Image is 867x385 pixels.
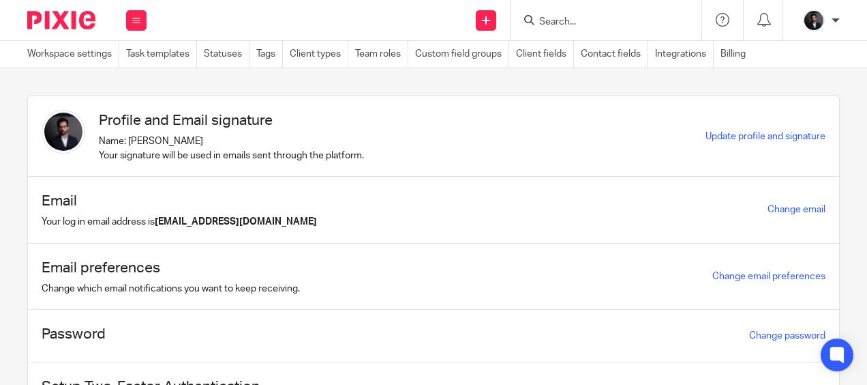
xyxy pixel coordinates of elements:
a: Team roles [355,41,408,68]
a: Update profile and signature [705,132,825,141]
h1: Email [42,190,317,212]
a: Workspace settings [27,41,119,68]
a: Statuses [204,41,249,68]
img: My%20professional%20Pic.jpg [42,110,85,154]
a: Change email [767,205,825,214]
p: Change which email notifications you want to keep receiving. [42,282,300,296]
a: Change password [749,331,825,341]
img: Pixie [27,11,95,29]
b: [EMAIL_ADDRESS][DOMAIN_NAME] [155,217,317,227]
a: Integrations [655,41,714,68]
a: Tags [256,41,283,68]
h1: Email preferences [42,257,300,279]
a: Contact fields [581,41,648,68]
a: Billing [720,41,752,68]
h1: Password [42,324,106,345]
a: Client types [290,41,348,68]
a: Custom field groups [415,41,509,68]
img: My%20professional%20Pic.jpg [803,10,825,31]
a: Change email preferences [712,272,825,281]
a: Task templates [126,41,197,68]
h1: Profile and Email signature [99,110,364,131]
p: Name: [PERSON_NAME] Your signature will be used in emails sent through the platform. [99,134,364,162]
a: Client fields [516,41,574,68]
input: Search [538,16,660,29]
p: Your log in email address is [42,215,317,229]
